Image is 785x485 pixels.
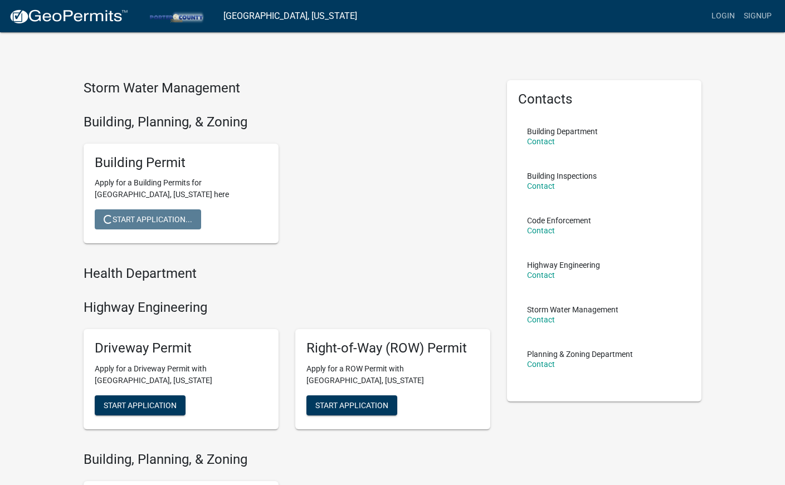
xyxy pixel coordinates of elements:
[527,271,555,280] a: Contact
[84,114,490,130] h4: Building, Planning, & Zoning
[306,340,479,356] h5: Right-of-Way (ROW) Permit
[84,452,490,468] h4: Building, Planning, & Zoning
[527,226,555,235] a: Contact
[527,128,598,135] p: Building Department
[518,91,691,107] h5: Contacts
[527,182,555,190] a: Contact
[104,400,177,409] span: Start Application
[527,261,600,269] p: Highway Engineering
[527,137,555,146] a: Contact
[84,80,490,96] h4: Storm Water Management
[527,360,555,369] a: Contact
[306,395,397,415] button: Start Application
[84,300,490,316] h4: Highway Engineering
[527,217,591,224] p: Code Enforcement
[104,215,192,224] span: Start Application...
[306,363,479,386] p: Apply for a ROW Permit with [GEOGRAPHIC_DATA], [US_STATE]
[223,7,357,26] a: [GEOGRAPHIC_DATA], [US_STATE]
[739,6,776,27] a: Signup
[95,340,267,356] h5: Driveway Permit
[527,350,633,358] p: Planning & Zoning Department
[707,6,739,27] a: Login
[527,306,618,313] p: Storm Water Management
[95,363,267,386] p: Apply for a Driveway Permit with [GEOGRAPHIC_DATA], [US_STATE]
[95,155,267,171] h5: Building Permit
[527,172,597,180] p: Building Inspections
[95,177,267,200] p: Apply for a Building Permits for [GEOGRAPHIC_DATA], [US_STATE] here
[84,266,490,282] h4: Health Department
[95,395,186,415] button: Start Application
[137,8,214,23] img: Porter County, Indiana
[527,315,555,324] a: Contact
[315,400,388,409] span: Start Application
[95,209,201,229] button: Start Application...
